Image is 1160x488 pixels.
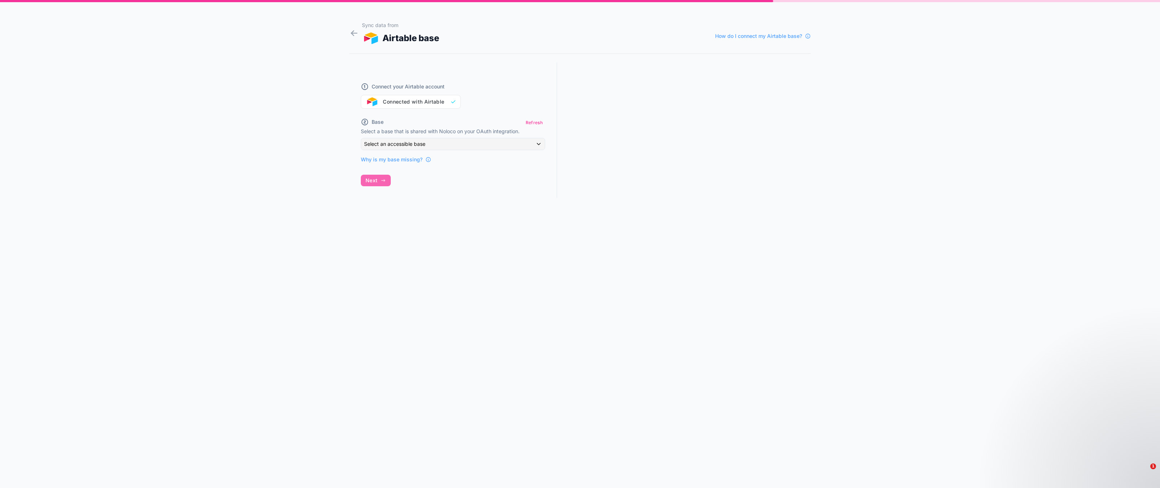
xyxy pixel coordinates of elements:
p: Select a base that is shared with Noloco on your OAuth integration. [361,128,545,135]
div: Airtable base [362,32,439,45]
span: 1 [1150,463,1156,469]
button: Select an accessible base [361,138,545,150]
iframe: Intercom notifications message [1016,418,1160,469]
a: Why is my base missing? [361,156,431,163]
h1: Sync data from [362,22,439,29]
span: Why is my base missing? [361,156,423,163]
span: Connect your Airtable account [372,83,445,90]
iframe: Intercom live chat [1135,463,1153,481]
span: Base [372,118,384,126]
button: Refresh [523,117,545,128]
span: Select an accessible base [364,141,425,147]
a: How do I connect my Airtable base? [715,32,811,40]
img: AIRTABLE [362,32,380,44]
span: How do I connect my Airtable base? [715,32,802,40]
